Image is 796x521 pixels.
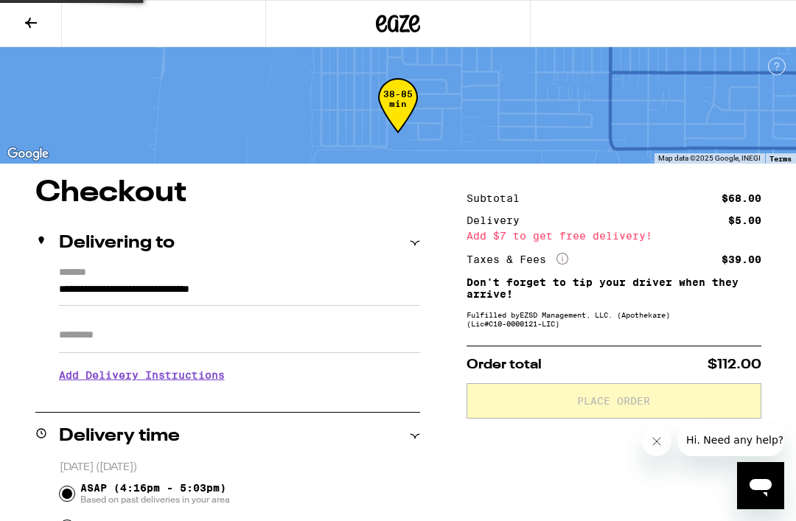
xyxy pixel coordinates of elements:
[467,276,761,300] p: Don't forget to tip your driver when they arrive!
[467,310,761,328] div: Fulfilled by EZSD Management, LLC. (Apothekare) (Lic# C10-0000121-LIC )
[467,193,530,203] div: Subtotal
[467,383,761,419] button: Place Order
[677,424,784,456] iframe: Message from company
[769,154,792,163] a: Terms
[722,254,761,265] div: $39.00
[467,231,761,241] div: Add $7 to get free delivery!
[642,427,671,456] iframe: Close message
[722,193,761,203] div: $68.00
[35,178,420,208] h1: Checkout
[80,482,230,506] span: ASAP (4:16pm - 5:03pm)
[467,253,568,266] div: Taxes & Fees
[60,461,420,475] p: [DATE] ([DATE])
[467,358,542,371] span: Order total
[59,427,180,445] h2: Delivery time
[467,215,530,225] div: Delivery
[737,462,784,509] iframe: Button to launch messaging window
[4,144,52,164] img: Google
[378,89,418,144] div: 38-85 min
[59,358,420,392] h3: Add Delivery Instructions
[658,154,761,162] span: Map data ©2025 Google, INEGI
[4,144,52,164] a: Open this area in Google Maps (opens a new window)
[577,396,650,406] span: Place Order
[59,392,420,404] p: We'll contact you at [PHONE_NUMBER] when we arrive
[708,358,761,371] span: $112.00
[59,234,175,252] h2: Delivering to
[80,494,230,506] span: Based on past deliveries in your area
[728,215,761,225] div: $5.00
